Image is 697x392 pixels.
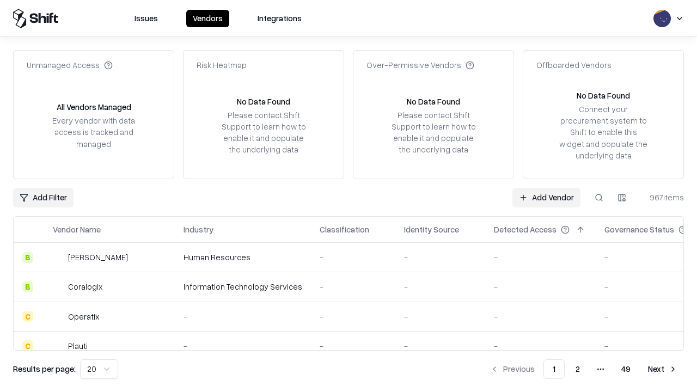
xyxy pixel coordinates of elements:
img: Coralogix [53,281,64,292]
div: No Data Found [577,90,630,101]
div: - [320,281,387,292]
div: C [22,311,33,322]
a: Add Vendor [512,188,580,207]
div: No Data Found [407,96,460,107]
div: - [320,340,387,352]
div: - [184,340,302,352]
div: B [22,252,33,263]
nav: pagination [484,359,684,379]
button: Next [641,359,684,379]
button: Issues [128,10,164,27]
div: Connect your procurement system to Shift to enable this widget and populate the underlying data [558,103,649,161]
div: - [320,311,387,322]
div: - [320,252,387,263]
button: Integrations [251,10,308,27]
div: Over-Permissive Vendors [366,59,474,71]
div: All Vendors Managed [57,101,131,113]
div: - [404,281,476,292]
div: 967 items [640,192,684,203]
div: Identity Source [404,224,459,235]
div: C [22,340,33,351]
div: Human Resources [184,252,302,263]
div: Governance Status [604,224,674,235]
div: B [22,281,33,292]
div: - [404,340,476,352]
img: Plauti [53,340,64,351]
button: 2 [567,359,589,379]
div: Operatix [68,311,99,322]
button: 1 [543,359,565,379]
div: - [494,340,587,352]
div: Vendor Name [53,224,101,235]
p: Results per page: [13,363,76,375]
div: Please contact Shift Support to learn how to enable it and populate the underlying data [218,109,309,156]
div: - [184,311,302,322]
div: Unmanaged Access [27,59,113,71]
div: Detected Access [494,224,557,235]
div: Information Technology Services [184,281,302,292]
img: Operatix [53,311,64,322]
div: - [404,311,476,322]
div: Every vendor with data access is tracked and managed [48,115,139,149]
div: Industry [184,224,213,235]
div: - [404,252,476,263]
div: Please contact Shift Support to learn how to enable it and populate the underlying data [388,109,479,156]
button: 49 [613,359,639,379]
div: Classification [320,224,369,235]
img: Deel [53,252,64,263]
div: No Data Found [237,96,290,107]
div: [PERSON_NAME] [68,252,128,263]
div: - [494,281,587,292]
button: Vendors [186,10,229,27]
div: Risk Heatmap [197,59,247,71]
div: Coralogix [68,281,102,292]
div: - [494,311,587,322]
div: - [494,252,587,263]
button: Add Filter [13,188,74,207]
div: Offboarded Vendors [536,59,612,71]
div: Plauti [68,340,88,352]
